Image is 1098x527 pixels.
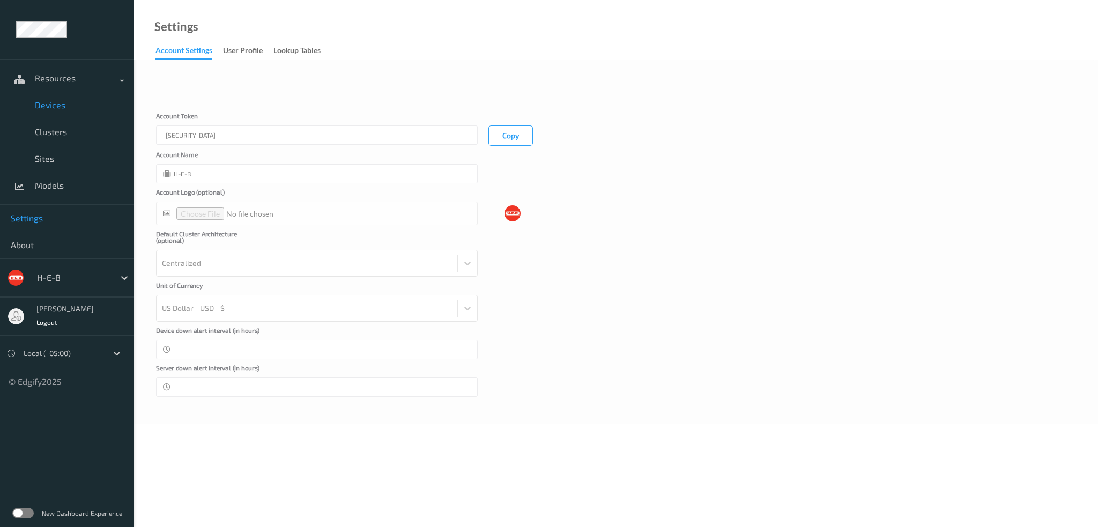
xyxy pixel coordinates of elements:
[156,327,263,340] label: Device down alert interval (in hours)
[223,43,273,58] a: User Profile
[156,189,263,202] label: Account Logo (optional)
[155,43,223,60] a: Account Settings
[156,365,263,377] label: Server down alert interval (in hours)
[223,45,263,58] div: User Profile
[156,282,263,295] label: Unit of Currency
[273,45,321,58] div: Lookup Tables
[154,21,198,32] a: Settings
[488,125,533,146] button: Copy
[155,45,212,60] div: Account Settings
[273,43,331,58] a: Lookup Tables
[156,113,263,125] label: Account Token
[156,231,263,250] label: Default Cluster Architecture (optional)
[156,151,263,164] label: Account Name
